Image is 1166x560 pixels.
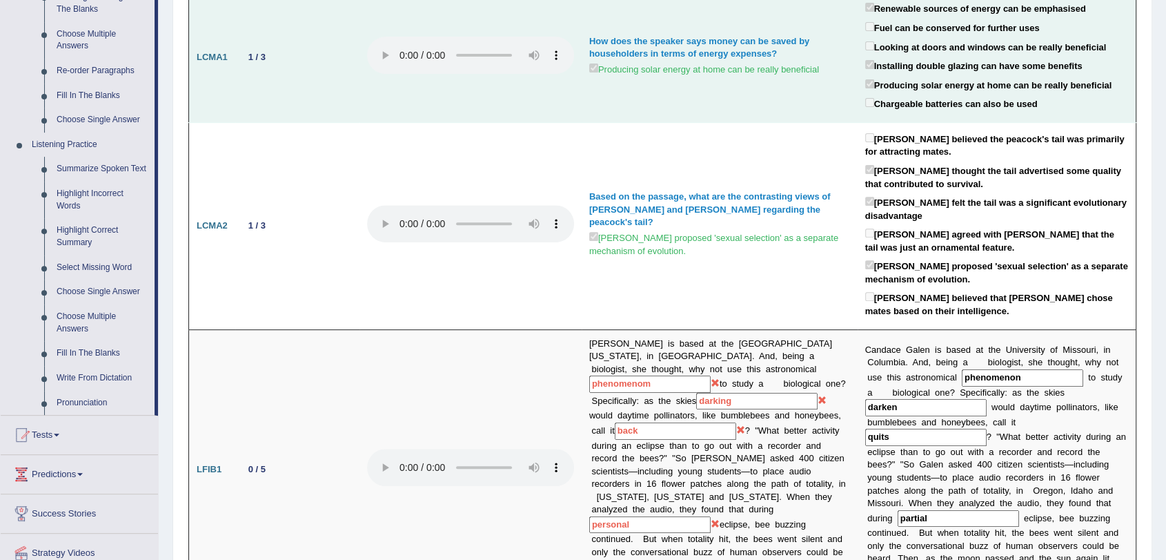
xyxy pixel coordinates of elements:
[865,194,1128,222] label: [PERSON_NAME] felt the tail was a significant evolutionary disadvantage
[1006,345,1012,355] b: U
[878,417,885,427] b: m
[902,417,907,427] b: e
[1002,417,1004,427] b: l
[1045,432,1048,442] b: r
[1029,402,1034,412] b: y
[943,372,945,383] b: i
[865,165,874,174] input: [PERSON_NAME] thought the tail advertised some quality that contributed to survival.
[1000,432,1008,442] b: W
[886,357,893,367] b: m
[951,345,956,355] b: a
[900,357,905,367] b: a
[1038,357,1043,367] b: e
[1099,432,1101,442] b: i
[1116,357,1118,367] b: t
[1027,387,1029,398] b: t
[1020,402,1025,412] b: d
[1106,432,1111,442] b: g
[1049,387,1054,398] b: k
[898,357,900,367] b: i
[50,305,155,341] a: Choose Multiple Answers
[923,357,928,367] b: d
[1055,357,1060,367] b: o
[966,345,971,355] b: d
[867,372,872,383] b: u
[1103,345,1105,355] b: i
[946,357,948,367] b: i
[865,133,874,142] input: [PERSON_NAME] believed the peacock's tail was primarily for attracting mates.
[1076,432,1081,442] b: y
[1082,402,1085,412] b: t
[50,182,155,218] a: Highlight Incorrect Words
[1101,432,1106,442] b: n
[1025,402,1029,412] b: a
[980,345,983,355] b: t
[1031,432,1036,442] b: e
[1065,357,1070,367] b: g
[1011,357,1014,367] b: i
[1096,432,1098,442] b: r
[918,387,923,398] b: c
[1075,357,1078,367] b: t
[995,357,1000,367] b: o
[893,357,898,367] b: b
[589,229,850,258] label: [PERSON_NAME] proposed 'sexual selection' as a separate mechanism of evolution.
[1100,372,1105,383] b: s
[985,387,987,398] b: i
[927,417,931,427] b: n
[993,417,998,427] b: c
[1086,432,1091,442] b: d
[982,387,985,398] b: f
[1005,387,1007,398] b: :
[941,417,946,427] b: h
[1086,345,1091,355] b: u
[960,345,965,355] b: e
[1113,402,1118,412] b: e
[50,22,155,59] a: Choose Multiple Answers
[971,417,976,427] b: e
[1047,357,1050,367] b: t
[1054,432,1058,442] b: a
[907,387,911,398] b: o
[1089,402,1092,412] b: r
[871,345,876,355] b: a
[1055,387,1060,398] b: e
[911,387,916,398] b: g
[881,345,886,355] b: d
[1008,402,1010,412] b: l
[931,417,936,427] b: d
[865,229,874,238] input: [PERSON_NAME] agreed with [PERSON_NAME] that the tail was just an ornamental feature.
[1050,345,1055,355] b: o
[996,345,1000,355] b: e
[1085,402,1089,412] b: o
[962,357,967,367] b: a
[1061,402,1066,412] b: o
[1109,402,1114,412] b: k
[940,387,945,398] b: n
[1072,432,1074,442] b: i
[956,345,961,355] b: s
[50,59,155,84] a: Re-order Paragraphs
[996,432,1000,442] b: "
[1076,345,1081,355] b: s
[1044,387,1049,398] b: s
[1097,402,1100,412] b: ,
[1070,345,1072,355] b: i
[1111,357,1116,367] b: o
[936,357,940,367] b: b
[960,387,966,398] b: S
[1039,402,1047,412] b: m
[894,372,896,383] b: i
[1063,345,1070,355] b: M
[50,84,155,108] a: Fill In The Blanks
[980,417,985,427] b: s
[1055,345,1058,355] b: f
[953,357,958,367] b: g
[955,372,957,383] b: l
[918,372,920,383] b: r
[26,133,155,157] a: Listening Practice
[892,417,897,427] b: e
[50,218,155,255] a: Highlight Correct Summary
[589,232,598,241] input: [PERSON_NAME] proposed 'sexual selection' as a separate mechanism of evolution.
[1106,357,1111,367] b: n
